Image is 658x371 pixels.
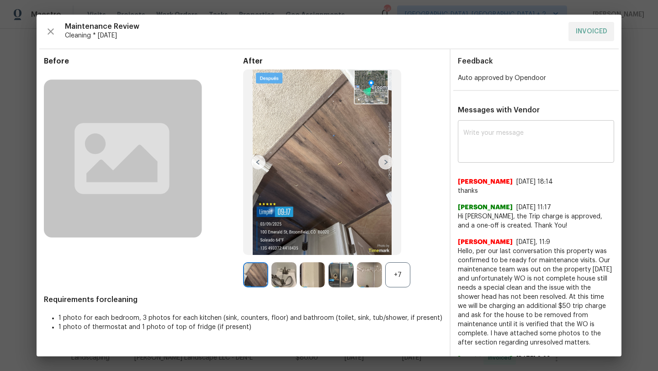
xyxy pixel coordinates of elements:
div: +7 [385,262,410,287]
span: Hi [PERSON_NAME], the Trip charge is approved, and a one-off is created. Thank You! [458,212,614,230]
span: Requirements for cleaning [44,295,442,304]
li: 1 photo for each bedroom, 3 photos for each kitchen (sink, counters, floor) and bathroom (toilet,... [58,313,442,323]
img: right-chevron-button-url [378,155,393,170]
span: [PERSON_NAME] [458,355,513,364]
span: Messages with Vendor [458,106,540,114]
span: Feedback [458,58,493,65]
span: [DATE], 11:9 [516,239,550,245]
span: Before [44,57,243,66]
span: [PERSON_NAME] [458,177,513,186]
span: [DATE] 18:14 [516,179,553,185]
span: [PERSON_NAME] [458,238,513,247]
span: Cleaning * [DATE] [65,31,561,40]
span: After [243,57,442,66]
span: [PERSON_NAME] [458,203,513,212]
span: Hello, per our last conversation this property was confirmed to be ready for maintenance visits. ... [458,247,614,347]
span: Maintenance Review [65,22,561,31]
li: 1 photo of thermostat and 1 photo of top of fridge (if present) [58,323,442,332]
span: thanks [458,186,614,196]
span: [DATE] 8:39 [516,356,551,362]
img: left-chevron-button-url [251,155,265,170]
span: Auto approved by Opendoor [458,75,546,81]
span: [DATE] 11:17 [516,204,551,211]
